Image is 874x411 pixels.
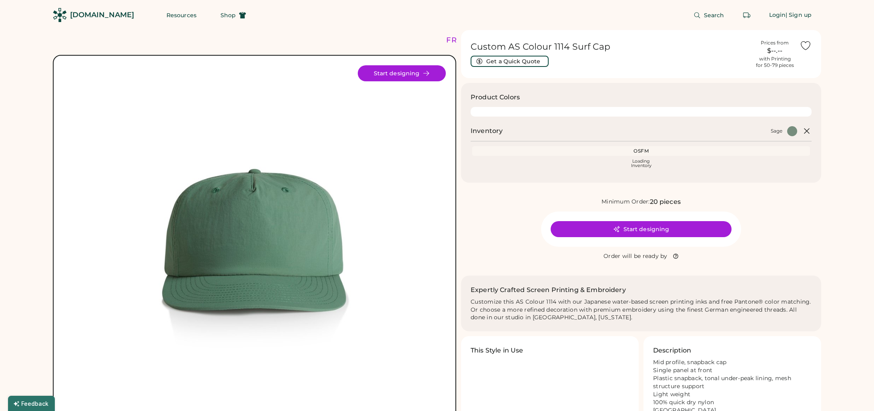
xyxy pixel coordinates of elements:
[771,128,782,134] div: Sage
[551,221,732,237] button: Start designing
[211,7,256,23] button: Shop
[756,56,794,68] div: with Printing for 50-79 pieces
[650,197,681,207] div: 20 pieces
[471,93,520,102] h3: Product Colors
[70,10,134,20] div: [DOMAIN_NAME]
[474,148,808,154] div: OSFM
[221,12,236,18] span: Shop
[786,11,812,19] div: | Sign up
[755,46,795,56] div: $--.--
[631,159,651,168] div: Loading Inventory
[739,7,755,23] button: Retrieve an order
[471,126,503,136] h2: Inventory
[761,40,789,46] div: Prices from
[471,56,549,67] button: Get a Quick Quote
[53,8,67,22] img: Rendered Logo - Screens
[704,12,724,18] span: Search
[601,198,650,206] div: Minimum Order:
[471,41,750,52] h1: Custom AS Colour 1114 Surf Cap
[471,346,523,355] h3: This Style in Use
[684,7,734,23] button: Search
[471,285,626,295] h2: Expertly Crafted Screen Printing & Embroidery
[603,252,668,260] div: Order will be ready by
[653,346,692,355] h3: Description
[358,65,446,81] button: Start designing
[446,35,515,46] div: FREE SHIPPING
[157,7,206,23] button: Resources
[471,298,812,322] div: Customize this AS Colour 1114 with our Japanese water-based screen printing inks and free Pantone...
[769,11,786,19] div: Login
